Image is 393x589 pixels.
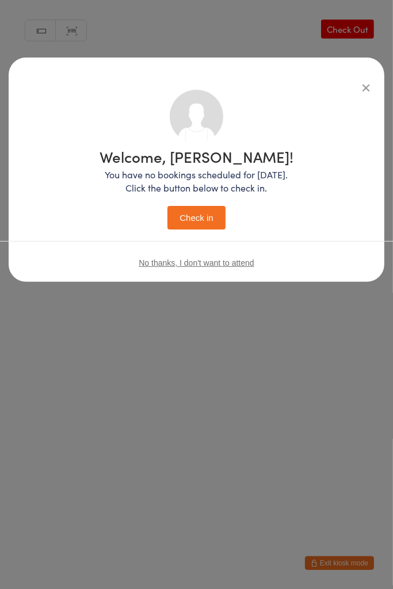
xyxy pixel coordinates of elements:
[100,168,293,194] p: You have no bookings scheduled for [DATE]. Click the button below to check in.
[167,206,225,230] button: Check in
[139,258,254,267] button: No thanks, I don't want to attend
[100,149,293,164] h1: Welcome, [PERSON_NAME]!
[170,90,223,143] img: no_photo.png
